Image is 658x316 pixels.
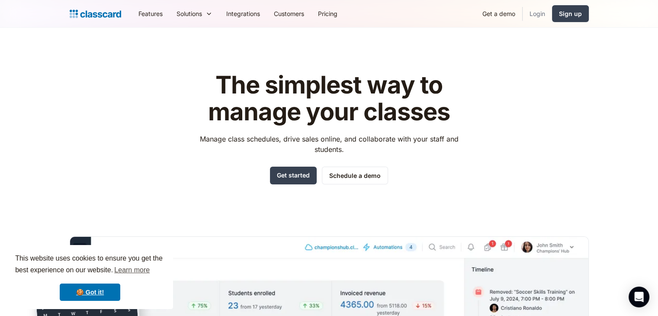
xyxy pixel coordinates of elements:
[177,9,202,18] div: Solutions
[170,4,219,23] div: Solutions
[60,284,120,301] a: dismiss cookie message
[270,167,317,184] a: Get started
[132,4,170,23] a: Features
[552,5,589,22] a: Sign up
[15,253,165,277] span: This website uses cookies to ensure you get the best experience on our website.
[7,245,173,309] div: cookieconsent
[629,287,649,307] div: Open Intercom Messenger
[219,4,267,23] a: Integrations
[322,167,388,184] a: Schedule a demo
[267,4,311,23] a: Customers
[113,264,151,277] a: learn more about cookies
[70,8,121,20] a: Logo
[559,9,582,18] div: Sign up
[192,134,466,155] p: Manage class schedules, drive sales online, and collaborate with your staff and students.
[523,4,552,23] a: Login
[311,4,344,23] a: Pricing
[192,72,466,125] h1: The simplest way to manage your classes
[475,4,522,23] a: Get a demo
